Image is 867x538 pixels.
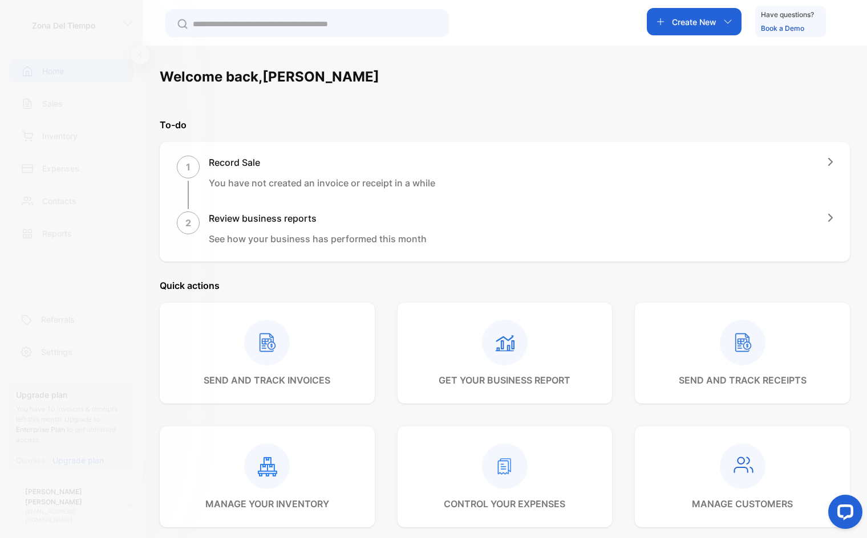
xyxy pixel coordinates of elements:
[25,507,119,524] p: [EMAIL_ADDRESS][DOMAIN_NAME]
[42,227,72,239] p: Reports
[761,24,804,32] a: Book a Demo
[16,415,116,444] span: Upgrade to to get unlimited access.
[160,279,850,292] p: Quick actions
[160,118,850,132] p: To-do
[204,373,330,387] p: send and track invoices
[42,162,79,174] p: Expenses
[444,497,565,511] p: control your expenses
[439,373,570,387] p: get your business report
[16,425,65,434] span: Enterprise Plan
[205,497,329,511] p: manage your inventory
[840,11,857,28] img: avatar
[761,9,814,21] p: Have questions?
[647,8,742,35] button: Create New
[819,490,867,538] iframe: LiveChat chat widget
[160,67,379,87] h1: Welcome back, [PERSON_NAME]
[32,19,95,31] p: Zona Del Tiempo
[42,97,63,109] p: Sales
[840,8,857,35] button: avatar
[42,65,64,77] p: Home
[7,499,21,512] img: profile
[209,156,435,169] h1: Record Sale
[46,454,104,466] a: Upgrade plan
[9,15,26,32] img: logo
[692,497,793,511] p: manage customers
[42,195,76,207] p: Contacts
[672,16,716,28] p: Create New
[41,346,72,358] p: Settings
[185,216,191,230] p: 2
[209,232,427,246] p: See how your business has performed this month
[41,313,75,325] p: Referrals
[52,454,104,466] p: Upgrade plan
[16,404,124,445] p: You have 10 invoices & receipts left this month.
[16,454,46,466] p: Dismiss
[42,130,78,142] p: Inventory
[209,211,427,225] h1: Review business reports
[679,373,807,387] p: send and track receipts
[186,160,191,174] p: 1
[209,176,435,190] p: You have not created an invoice or receipt in a while
[25,487,119,507] p: [PERSON_NAME] [PERSON_NAME]
[16,389,124,401] p: Upgrade plan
